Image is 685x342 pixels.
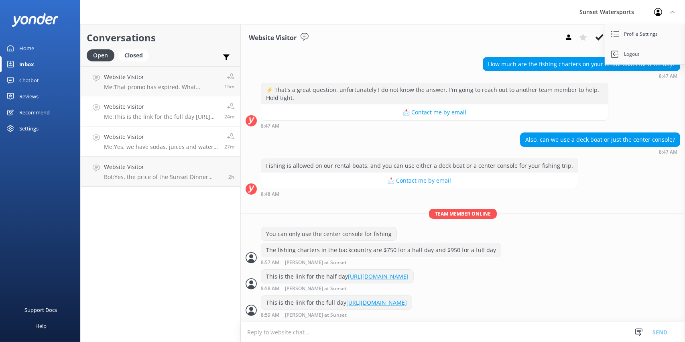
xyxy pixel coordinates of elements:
h4: Website Visitor [104,73,218,81]
div: Open [87,49,114,61]
p: Me: That promo has expired. What excursion are you trying to book? [104,83,218,91]
div: 07:59am 14-Aug-2025 (UTC -05:00) America/Cancun [261,312,412,318]
div: You can only use the center console for fishing [261,227,396,241]
div: Support Docs [25,302,57,318]
div: Also, can we use a deck boat or just the center console? [520,133,680,147]
div: This is the link for the full day [261,296,412,309]
div: 07:47am 14-Aug-2025 (UTC -05:00) America/Cancun [261,123,608,128]
h4: Website Visitor [104,132,218,141]
strong: 8:48 AM [261,192,279,197]
div: How much are the fishing charters on your rental boats for a 1/2 day? [483,57,680,71]
div: Chatbot [19,72,39,88]
a: Website VisitorMe:This is the link for the full day [URL][DOMAIN_NAME]24m [81,96,240,126]
div: 07:48am 14-Aug-2025 (UTC -05:00) America/Cancun [261,191,578,197]
img: yonder-white-logo.png [12,13,58,26]
strong: 8:47 AM [261,124,279,128]
div: 07:47am 14-Aug-2025 (UTC -05:00) America/Cancun [520,149,680,155]
div: Reviews [19,88,39,104]
span: [PERSON_NAME] at Sunset [285,260,347,265]
div: 07:46am 14-Aug-2025 (UTC -05:00) America/Cancun [261,47,608,53]
span: Team member online [429,209,497,219]
div: Fishing is allowed on our rental boats, and you can use either a deck boat or a center console fo... [261,159,578,173]
div: Settings [19,120,39,136]
h3: Website Visitor [249,33,297,43]
button: 📩 Contact me by email [261,104,608,120]
div: 07:47am 14-Aug-2025 (UTC -05:00) America/Cancun [483,73,680,79]
a: Website VisitorBot:Yes, the price of the Sunset Dinner Cruise includes a full island-style dinner.2h [81,157,240,187]
div: Inbox [19,56,34,72]
h4: Website Visitor [104,163,222,171]
p: Bot: Yes, the price of the Sunset Dinner Cruise includes a full island-style dinner. [104,173,222,181]
div: Home [19,40,34,56]
div: This is the link for the half day [261,270,413,283]
p: Me: This is the link for the full day [URL][DOMAIN_NAME] [104,113,218,120]
span: 07:59am 14-Aug-2025 (UTC -05:00) America/Cancun [224,113,234,120]
h2: Conversations [87,30,234,45]
a: [URL][DOMAIN_NAME] [348,273,409,280]
a: Website VisitorMe:Yes, we have sodas, juices and water available on all of our tours.27m [81,126,240,157]
span: [PERSON_NAME] at Sunset [285,313,347,318]
strong: 8:47 AM [659,150,677,155]
span: [PERSON_NAME] at Sunset [285,286,347,291]
p: Me: Yes, we have sodas, juices and water available on all of our tours. [104,143,218,151]
strong: 8:47 AM [659,74,677,79]
div: 07:58am 14-Aug-2025 (UTC -05:00) America/Cancun [261,285,414,291]
div: Recommend [19,104,50,120]
div: Closed [118,49,149,61]
div: 07:57am 14-Aug-2025 (UTC -05:00) America/Cancun [261,259,501,265]
div: ⚡ That's a great question, unfortunately I do not know the answer. I'm going to reach out to anot... [261,83,608,104]
strong: 8:46 AM [261,48,279,53]
strong: 8:58 AM [261,286,279,291]
h4: Website Visitor [104,102,218,111]
span: 07:56am 14-Aug-2025 (UTC -05:00) America/Cancun [224,143,234,150]
button: 📩 Contact me by email [261,173,578,189]
a: Website VisitorMe:That promo has expired. What excursion are you trying to book?15m [81,66,240,96]
strong: 8:59 AM [261,313,279,318]
span: 08:08am 14-Aug-2025 (UTC -05:00) America/Cancun [224,83,234,90]
a: Closed [118,51,153,59]
div: Help [35,318,47,334]
a: [URL][DOMAIN_NAME] [346,299,407,306]
span: 05:48am 14-Aug-2025 (UTC -05:00) America/Cancun [228,173,234,180]
a: Open [87,51,118,59]
div: The fishing charters in the backcountry are $750 for a half day and $950 for a full day [261,243,501,257]
strong: 8:57 AM [261,260,279,265]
